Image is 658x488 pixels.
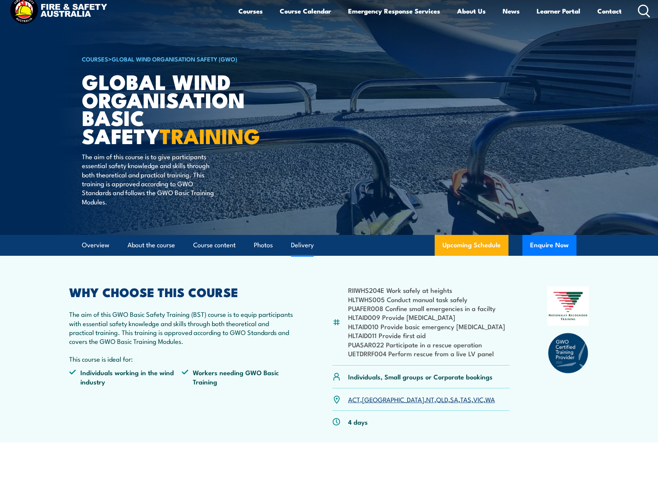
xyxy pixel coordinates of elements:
[82,54,273,63] h6: >
[473,394,483,404] a: VIC
[348,340,505,349] li: PUASAR022 Participate in a rescue operation
[280,1,331,21] a: Course Calendar
[82,72,273,145] h1: Global Wind Organisation Basic Safety
[348,286,505,294] li: RIIWHS204E Work safely at heights
[348,331,505,340] li: HLTAID011 Provide first aid
[348,394,360,404] a: ACT
[362,394,424,404] a: [GEOGRAPHIC_DATA]
[69,286,295,297] h2: WHY CHOOSE THIS COURSE
[522,235,576,256] button: Enquire Now
[291,235,314,255] a: Delivery
[436,394,448,404] a: QLD
[182,368,294,386] li: Workers needing GWO Basic Training
[460,394,471,404] a: TAS
[69,368,182,386] li: Individuals working in the wind industry
[238,1,263,21] a: Courses
[348,322,505,331] li: HLTAID010 Provide basic emergency [MEDICAL_DATA]
[82,235,109,255] a: Overview
[348,417,368,426] p: 4 days
[160,119,260,151] strong: TRAINING
[426,394,434,404] a: NT
[435,235,508,256] a: Upcoming Schedule
[348,304,505,313] li: PUAFER008 Confine small emergencies in a facilty
[69,354,295,363] p: This course is ideal for:
[348,1,440,21] a: Emergency Response Services
[82,152,223,206] p: The aim of this course is to give participants essential safety knowledge and skills through both...
[112,54,237,63] a: Global Wind Organisation Safety (GWO)
[547,332,589,374] img: GWO_badge_2025-a
[450,394,458,404] a: SA
[537,1,580,21] a: Learner Portal
[348,395,495,404] p: , , , , , , ,
[82,54,108,63] a: COURSES
[348,372,493,381] p: Individuals, Small groups or Corporate bookings
[597,1,622,21] a: Contact
[457,1,486,21] a: About Us
[254,235,273,255] a: Photos
[69,309,295,346] p: The aim of this GWO Basic Safety Training (BST) course is to equip participants with essential sa...
[503,1,520,21] a: News
[348,313,505,321] li: HLTAID009 Provide [MEDICAL_DATA]
[193,235,236,255] a: Course content
[348,349,505,358] li: UETDRRF004 Perform rescue from a live LV panel
[128,235,175,255] a: About the course
[348,295,505,304] li: HLTWHS005 Conduct manual task safely
[547,286,589,326] img: Nationally Recognised Training logo.
[485,394,495,404] a: WA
